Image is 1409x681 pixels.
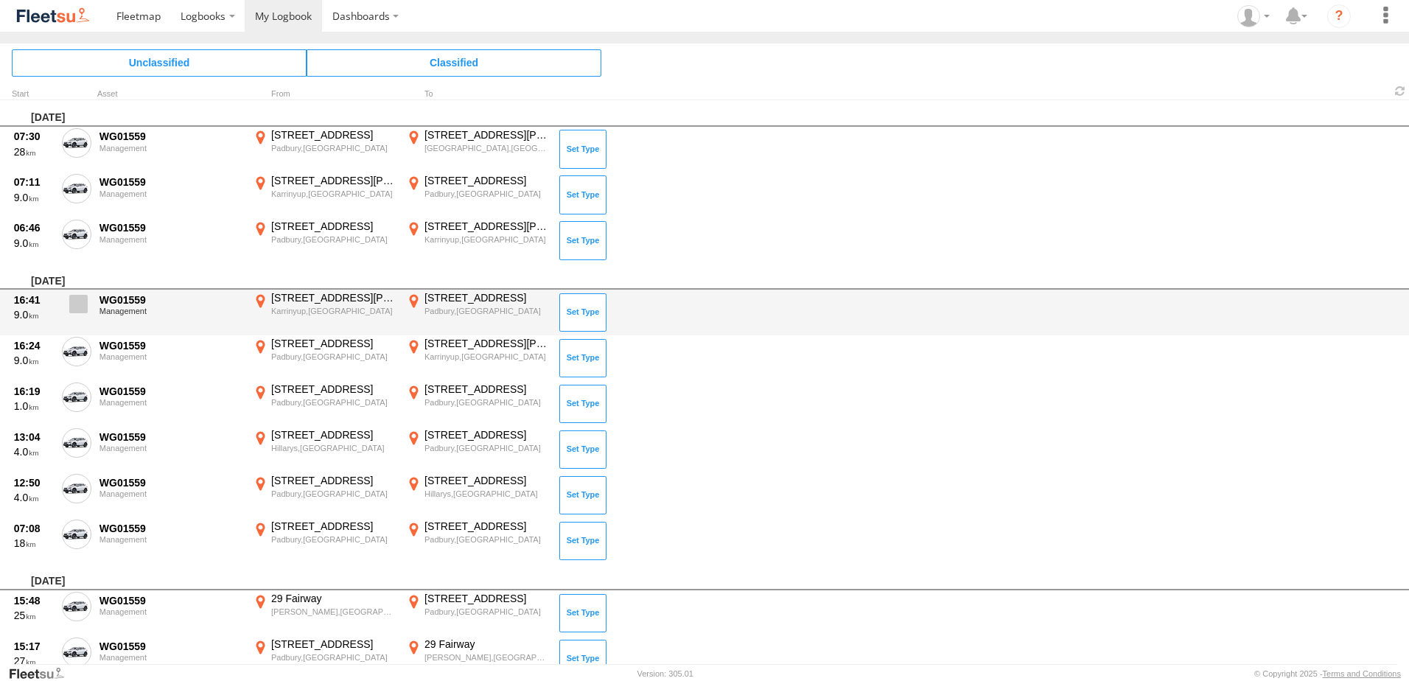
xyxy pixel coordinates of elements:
[99,144,242,153] div: Management
[424,383,549,396] div: [STREET_ADDRESS]
[271,306,396,316] div: Karrinyup,[GEOGRAPHIC_DATA]
[251,91,398,98] div: From
[99,607,242,616] div: Management
[99,175,242,189] div: WG01559
[251,174,398,217] label: Click to View Event Location
[99,476,242,489] div: WG01559
[271,397,396,408] div: Padbury,[GEOGRAPHIC_DATA]
[251,592,398,635] label: Click to View Event Location
[271,534,396,545] div: Padbury,[GEOGRAPHIC_DATA]
[404,638,551,680] label: Click to View Event Location
[424,128,549,142] div: [STREET_ADDRESS][PERSON_NAME]
[99,307,242,315] div: Management
[424,234,549,245] div: Karrinyup,[GEOGRAPHIC_DATA]
[14,445,54,458] div: 4.0
[559,293,606,332] button: Click to Set
[424,306,549,316] div: Padbury,[GEOGRAPHIC_DATA]
[559,221,606,259] button: Click to Set
[14,293,54,307] div: 16:41
[424,220,549,233] div: [STREET_ADDRESS][PERSON_NAME]
[271,474,396,487] div: [STREET_ADDRESS]
[559,430,606,469] button: Click to Set
[271,607,396,617] div: [PERSON_NAME],[GEOGRAPHIC_DATA]
[404,592,551,635] label: Click to View Event Location
[12,91,56,98] div: Click to Sort
[424,291,549,304] div: [STREET_ADDRESS]
[251,383,398,425] label: Click to View Event Location
[14,339,54,352] div: 16:24
[97,91,245,98] div: Asset
[424,489,549,499] div: Hillarys,[GEOGRAPHIC_DATA]
[271,128,396,142] div: [STREET_ADDRESS]
[271,143,396,153] div: Padbury,[GEOGRAPHIC_DATA]
[14,237,54,250] div: 9.0
[424,174,549,187] div: [STREET_ADDRESS]
[424,592,549,605] div: [STREET_ADDRESS]
[14,385,54,398] div: 16:19
[404,428,551,471] label: Click to View Event Location
[99,522,242,535] div: WG01559
[424,352,549,362] div: Karrinyup,[GEOGRAPHIC_DATA]
[404,337,551,380] label: Click to View Event Location
[99,339,242,352] div: WG01559
[251,128,398,171] label: Click to View Event Location
[404,474,551,517] label: Click to View Event Location
[271,520,396,533] div: [STREET_ADDRESS]
[271,652,396,663] div: Padbury,[GEOGRAPHIC_DATA]
[251,428,398,471] label: Click to View Event Location
[424,534,549,545] div: Padbury,[GEOGRAPHIC_DATA]
[14,537,54,550] div: 18
[99,352,242,361] div: Management
[424,520,549,533] div: [STREET_ADDRESS]
[14,640,54,653] div: 15:17
[251,520,398,562] label: Click to View Event Location
[307,49,601,76] span: Click to view Classified Trips
[271,220,396,233] div: [STREET_ADDRESS]
[271,489,396,499] div: Padbury,[GEOGRAPHIC_DATA]
[271,443,396,453] div: Hillarys,[GEOGRAPHIC_DATA]
[424,443,549,453] div: Padbury,[GEOGRAPHIC_DATA]
[271,291,396,304] div: [STREET_ADDRESS][PERSON_NAME]
[99,535,242,544] div: Management
[271,428,396,441] div: [STREET_ADDRESS]
[251,337,398,380] label: Click to View Event Location
[1254,669,1401,678] div: © Copyright 2025 -
[271,638,396,651] div: [STREET_ADDRESS]
[404,220,551,262] label: Click to View Event Location
[404,174,551,217] label: Click to View Event Location
[251,220,398,262] label: Click to View Event Location
[15,6,91,26] img: fleetsu-logo-horizontal.svg
[14,430,54,444] div: 13:04
[14,191,54,204] div: 9.0
[559,339,606,377] button: Click to Set
[14,522,54,535] div: 07:08
[559,476,606,514] button: Click to Set
[1327,4,1351,28] i: ?
[14,594,54,607] div: 15:48
[14,354,54,367] div: 9.0
[559,130,606,168] button: Click to Set
[271,592,396,605] div: 29 Fairway
[251,638,398,680] label: Click to View Event Location
[424,428,549,441] div: [STREET_ADDRESS]
[424,397,549,408] div: Padbury,[GEOGRAPHIC_DATA]
[99,293,242,307] div: WG01559
[99,430,242,444] div: WG01559
[99,489,242,498] div: Management
[14,491,54,504] div: 4.0
[12,49,307,76] span: Click to view Unclassified Trips
[271,383,396,396] div: [STREET_ADDRESS]
[99,235,242,244] div: Management
[99,385,242,398] div: WG01559
[14,308,54,321] div: 9.0
[559,385,606,423] button: Click to Set
[1232,5,1275,27] div: Emma Moebius
[637,669,693,678] div: Version: 305.01
[14,145,54,158] div: 28
[404,383,551,425] label: Click to View Event Location
[14,221,54,234] div: 06:46
[424,143,549,153] div: [GEOGRAPHIC_DATA],[GEOGRAPHIC_DATA]
[271,234,396,245] div: Padbury,[GEOGRAPHIC_DATA]
[14,175,54,189] div: 07:11
[99,594,242,607] div: WG01559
